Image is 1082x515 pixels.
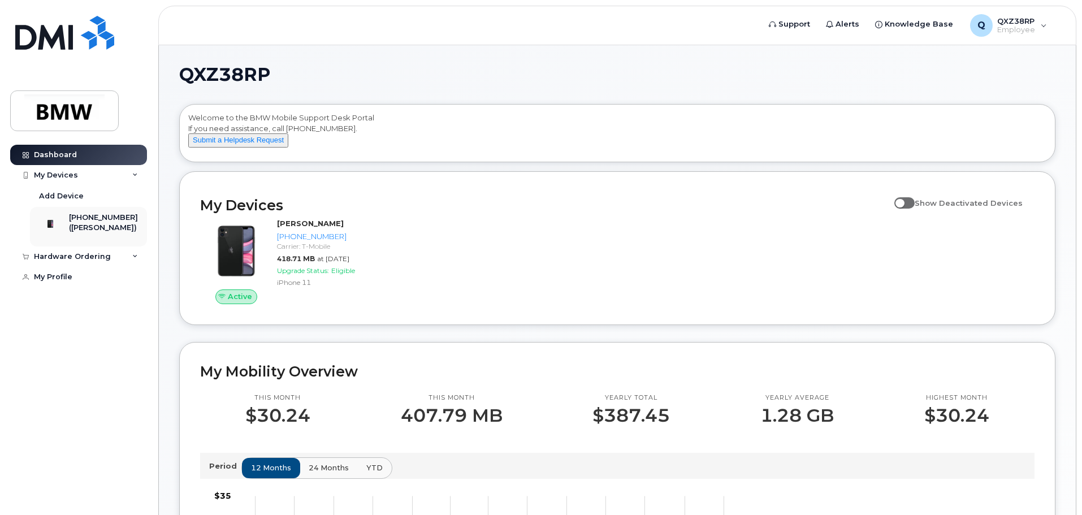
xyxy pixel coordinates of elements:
div: [PHONE_NUMBER] [277,231,394,242]
p: This month [245,393,310,403]
span: 418.71 MB [277,254,315,263]
img: iPhone_11.jpg [209,224,263,278]
h2: My Mobility Overview [200,363,1035,380]
p: $30.24 [245,405,310,426]
span: Active [228,291,252,302]
div: Welcome to the BMW Mobile Support Desk Portal If you need assistance, call [PHONE_NUMBER]. [188,112,1046,158]
input: Show Deactivated Devices [894,192,903,201]
span: Show Deactivated Devices [915,198,1023,207]
div: Carrier: T-Mobile [277,241,394,251]
span: 24 months [309,462,349,473]
p: 407.79 MB [401,405,503,426]
tspan: $35 [214,491,231,501]
p: This month [401,393,503,403]
p: 1.28 GB [760,405,834,426]
span: at [DATE] [317,254,349,263]
p: $387.45 [592,405,670,426]
a: Submit a Helpdesk Request [188,135,288,144]
iframe: Messenger Launcher [1033,466,1074,507]
p: $30.24 [924,405,989,426]
strong: [PERSON_NAME] [277,219,344,228]
p: Yearly average [760,393,834,403]
p: Highest month [924,393,989,403]
p: Yearly total [592,393,670,403]
span: QXZ38RP [179,66,270,83]
div: iPhone 11 [277,278,394,287]
p: Period [209,461,241,471]
span: YTD [366,462,383,473]
span: Eligible [331,266,355,275]
a: Active[PERSON_NAME][PHONE_NUMBER]Carrier: T-Mobile418.71 MBat [DATE]Upgrade Status:EligibleiPhone 11 [200,218,399,304]
span: Upgrade Status: [277,266,329,275]
button: Submit a Helpdesk Request [188,133,288,148]
h2: My Devices [200,197,889,214]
